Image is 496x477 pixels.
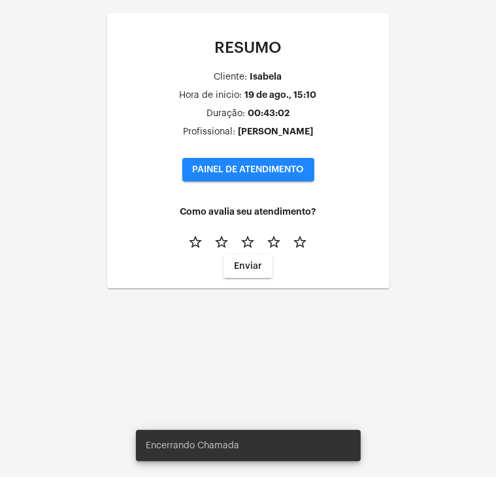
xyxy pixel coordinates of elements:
[207,109,245,119] div: Duração:
[193,165,304,174] span: PAINEL DE ATENDIMENTO
[245,90,317,100] div: 19 de ago., 15:10
[146,439,240,452] span: Encerrando Chamada
[188,234,204,250] mat-icon: star_border
[118,39,379,56] p: RESUMO
[183,127,235,137] div: Profissional:
[223,254,273,278] button: Enviar
[180,91,242,100] div: Hora de inicio:
[240,234,256,250] mat-icon: star_border
[248,108,289,118] div: 00:43:02
[250,72,282,82] div: Isabela
[214,234,230,250] mat-icon: star_border
[267,234,282,250] mat-icon: star_border
[118,207,379,217] h4: Como avalia seu atendimento?
[234,262,262,271] span: Enviar
[238,127,313,136] div: [PERSON_NAME]
[214,72,248,82] div: Cliente:
[293,234,308,250] mat-icon: star_border
[182,158,314,181] button: PAINEL DE ATENDIMENTO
